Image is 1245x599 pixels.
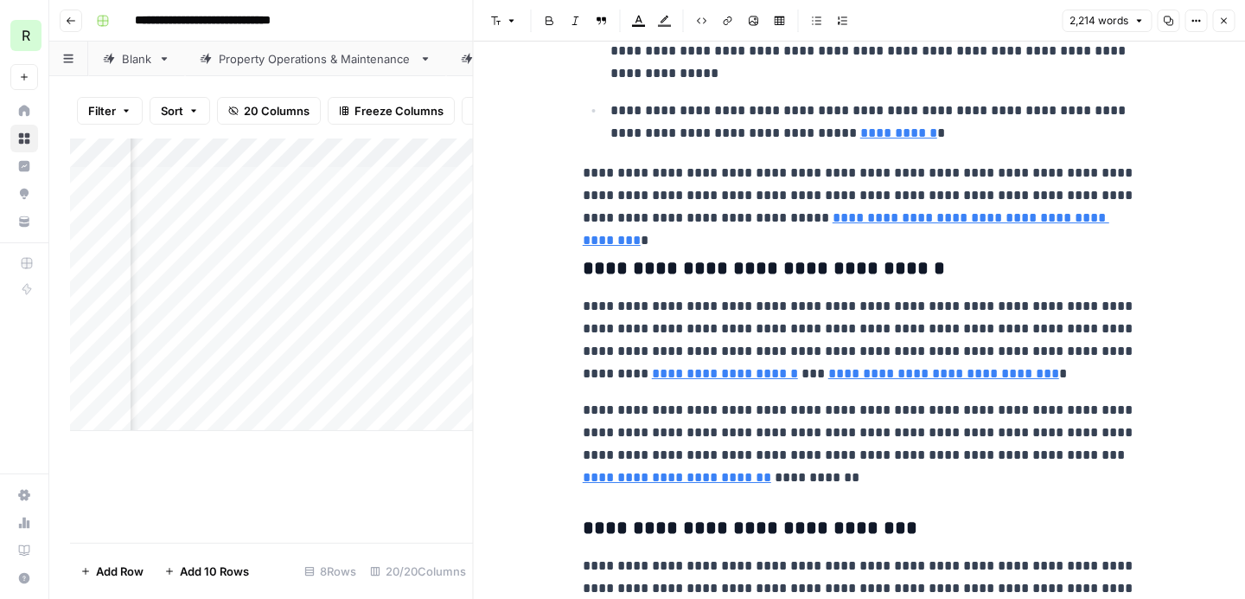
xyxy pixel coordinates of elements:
[161,102,183,119] span: Sort
[10,208,38,235] a: Your Data
[96,563,144,580] span: Add Row
[328,97,455,125] button: Freeze Columns
[77,97,143,125] button: Filter
[10,509,38,537] a: Usage
[70,557,154,585] button: Add Row
[122,50,151,68] div: Blank
[150,97,210,125] button: Sort
[10,14,38,57] button: Workspace: Re-Leased
[244,102,310,119] span: 20 Columns
[10,481,38,509] a: Settings
[363,557,473,585] div: 20/20 Columns
[88,102,116,119] span: Filter
[10,125,38,152] a: Browse
[1062,10,1152,32] button: 2,214 words
[88,42,185,76] a: Blank
[185,42,446,76] a: Property Operations & Maintenance
[217,97,321,125] button: 20 Columns
[10,152,38,180] a: Insights
[180,563,249,580] span: Add 10 Rows
[10,564,38,592] button: Help + Support
[354,102,444,119] span: Freeze Columns
[1069,13,1128,29] span: 2,214 words
[10,180,38,208] a: Opportunities
[10,537,38,564] a: Learning Hub
[10,97,38,125] a: Home
[219,50,412,68] div: Property Operations & Maintenance
[446,42,671,76] a: Lease & Tenant Management
[154,557,259,585] button: Add 10 Rows
[297,557,363,585] div: 8 Rows
[22,25,30,46] span: R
